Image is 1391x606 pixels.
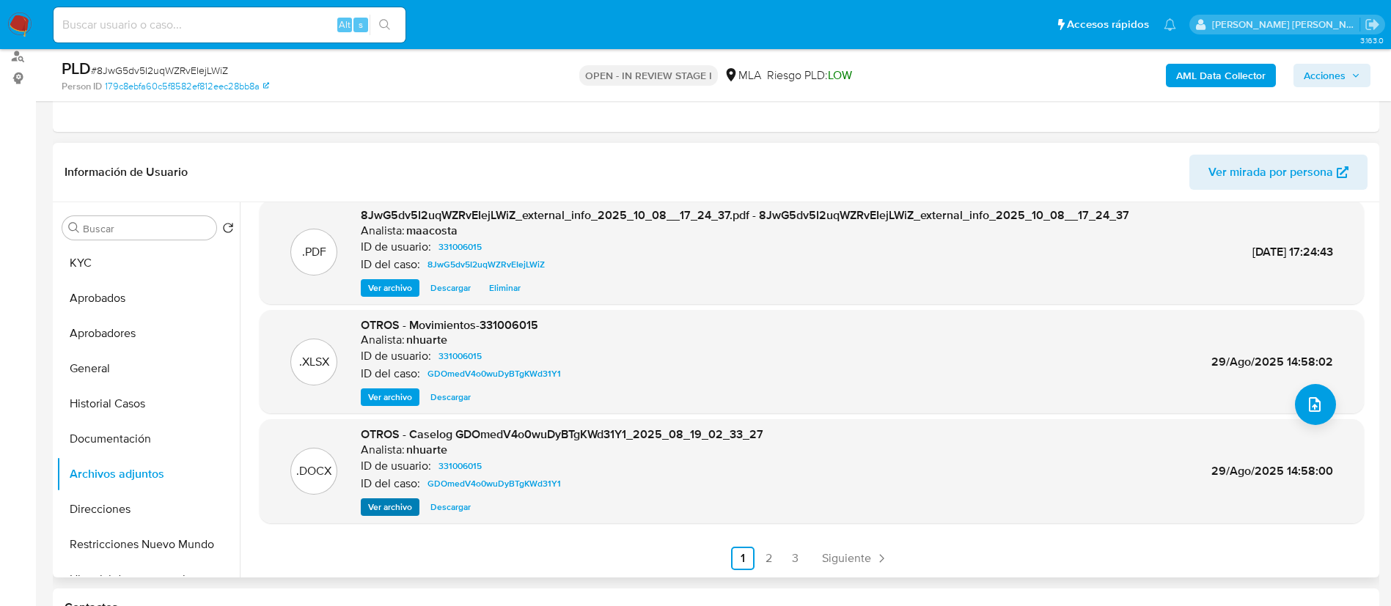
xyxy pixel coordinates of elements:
p: ID de usuario: [361,349,431,363]
span: Alt [339,18,350,32]
nav: Paginación [260,547,1364,570]
a: 331006015 [433,347,488,365]
p: maria.acosta@mercadolibre.com [1212,18,1360,32]
p: .PDF [302,244,326,260]
button: Aprobadores [56,316,240,351]
button: General [56,351,240,386]
button: Direcciones [56,492,240,527]
button: Descargar [423,279,478,297]
span: Eliminar [489,281,521,295]
a: GDOmedV4o0wuDyBTgKWd31Y1 [422,475,567,492]
button: Acciones [1293,64,1370,87]
input: Buscar usuario o caso... [54,15,405,34]
p: ID de usuario: [361,240,431,254]
h1: Información de Usuario [65,165,188,180]
span: 29/Ago/2025 14:58:00 [1211,462,1333,479]
span: Ver archivo [368,390,412,404]
a: Ir a la página 3 [784,547,807,570]
button: Archivos adjuntos [56,457,240,492]
button: Descargar [423,388,478,406]
p: .DOCX [296,463,331,479]
span: Descargar [430,390,471,404]
input: Buscar [83,222,210,235]
h6: nhuarte [406,443,447,457]
p: ID de usuario: [361,459,431,473]
a: Notificaciones [1164,18,1176,31]
h6: nhuarte [406,333,447,347]
span: OTROS - Movimientos-331006015 [361,317,538,333]
span: LOW [828,67,852,84]
span: Ver archivo [368,281,412,295]
span: Ver mirada por persona [1208,155,1333,190]
button: search-icon [370,15,400,35]
p: .XLSX [299,354,329,370]
p: Analista: [361,333,405,347]
button: Historial Casos [56,386,240,421]
button: Eliminar [482,279,528,297]
span: Descargar [430,500,471,514]
b: AML Data Collector [1176,64,1266,87]
span: [DATE] 17:24:43 [1252,243,1333,260]
button: KYC [56,245,240,281]
span: # 8JwG5dv5I2uqWZRvEIejLWiZ [91,63,228,78]
span: 331006015 [438,238,482,256]
span: 331006015 [438,457,482,475]
a: Salir [1365,17,1380,32]
p: OPEN - IN REVIEW STAGE I [579,65,718,86]
button: Ver mirada por persona [1189,155,1368,190]
button: Buscar [68,222,80,234]
span: GDOmedV4o0wuDyBTgKWd31Y1 [427,365,561,383]
a: 331006015 [433,457,488,475]
button: Aprobados [56,281,240,316]
span: Accesos rápidos [1067,17,1149,32]
p: ID del caso: [361,366,420,381]
span: Siguiente [822,553,871,564]
a: Siguiente [816,547,895,570]
a: GDOmedV4o0wuDyBTgKWd31Y1 [422,365,567,383]
button: Descargar [423,498,478,516]
b: Person ID [62,80,102,93]
button: Ver archivo [361,388,419,406]
p: Analista: [361,443,405,457]
span: 3.163.0 [1360,34,1384,46]
button: Ver archivo [361,279,419,297]
a: 331006015 [433,238,488,256]
button: Historial de conversaciones [56,562,240,597]
button: AML Data Collector [1166,64,1276,87]
p: Analista: [361,223,405,238]
span: GDOmedV4o0wuDyBTgKWd31Y1 [427,475,561,492]
span: Ver archivo [368,500,412,514]
a: 8JwG5dv5I2uqWZRvEIejLWiZ [422,256,551,273]
button: Ver archivo [361,498,419,516]
span: s [359,18,363,32]
p: ID del caso: [361,476,420,491]
a: 179c8ebfa60c5f8582ef812eec28bb8a [105,80,269,93]
button: upload-file [1295,384,1336,425]
span: 331006015 [438,347,482,365]
span: OTROS - Caselog GDOmedV4o0wuDyBTgKWd31Y1_2025_08_19_02_33_27 [361,426,763,443]
span: Riesgo PLD: [767,67,852,84]
span: 8JwG5dv5I2uqWZRvEIejLWiZ [427,256,545,273]
span: 8JwG5dv5I2uqWZRvEIejLWiZ_external_info_2025_10_08__17_24_37.pdf - 8JwG5dv5I2uqWZRvEIejLWiZ_extern... [361,207,1129,223]
button: Documentación [56,421,240,457]
p: ID del caso: [361,257,420,272]
button: Volver al orden por defecto [222,222,234,238]
h6: maacosta [406,223,458,238]
b: PLD [62,56,91,80]
span: Descargar [430,281,471,295]
span: 29/Ago/2025 14:58:02 [1211,353,1333,370]
span: Acciones [1304,64,1346,87]
div: MLA [724,67,761,84]
a: Ir a la página 2 [757,547,781,570]
button: Restricciones Nuevo Mundo [56,527,240,562]
a: Ir a la página 1 [731,547,755,570]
